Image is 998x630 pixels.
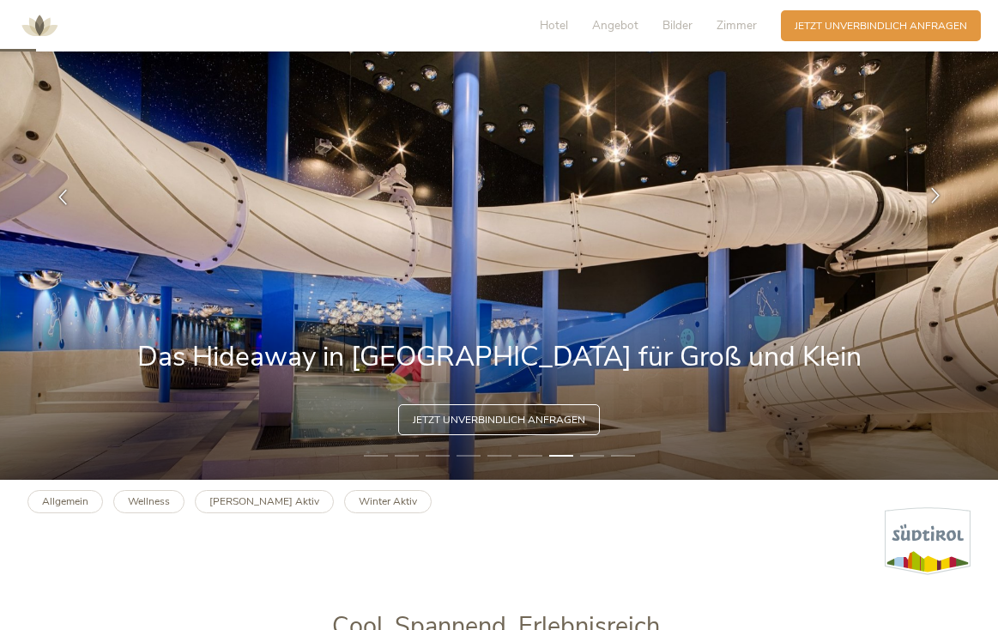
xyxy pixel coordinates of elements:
span: Zimmer [717,17,757,33]
a: AMONTI & LUNARIS Wellnessresort [14,21,65,30]
a: Wellness [113,490,184,513]
b: [PERSON_NAME] Aktiv [209,494,319,508]
span: Bilder [662,17,693,33]
b: Winter Aktiv [359,494,417,508]
a: Winter Aktiv [344,490,432,513]
span: Jetzt unverbindlich anfragen [795,19,967,33]
span: Angebot [592,17,638,33]
b: Wellness [128,494,170,508]
span: Hotel [540,17,568,33]
a: Allgemein [27,490,103,513]
b: Allgemein [42,494,88,508]
img: Südtirol [885,507,971,575]
a: [PERSON_NAME] Aktiv [195,490,334,513]
span: Jetzt unverbindlich anfragen [413,413,585,427]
